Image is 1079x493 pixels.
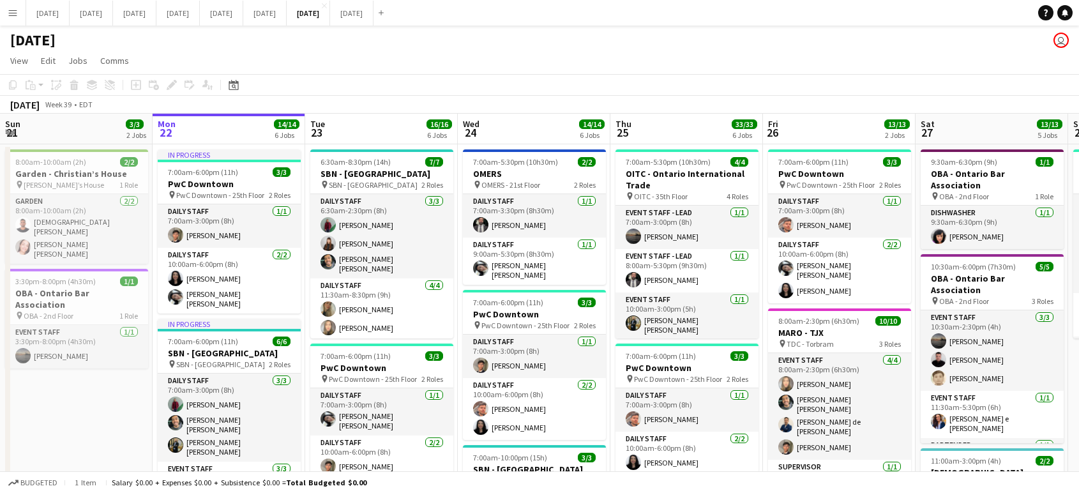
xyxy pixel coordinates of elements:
span: Mon [158,118,176,130]
app-job-card: 3:30pm-8:00pm (4h30m)1/1OBA - Ontario Bar Association OBA - 2nd Floor1 RoleEvent Staff1/13:30pm-8... [5,269,148,368]
span: 6:30am-8:30pm (14h) [321,157,391,167]
span: Sat [921,118,935,130]
span: 1 Role [119,180,138,190]
div: 7:00am-6:00pm (11h)3/3PwC Downtown PwC Downtown - 25th Floor2 RolesDaily Staff1/17:00am-3:00pm (8... [768,149,911,303]
span: 3/3 [578,453,596,462]
app-card-role: Event Staff - Lead1/17:00am-3:00pm (8h)[PERSON_NAME] [615,206,758,249]
span: 3/3 [883,157,901,167]
app-card-role: Daily Staff1/17:00am-3:00pm (8h)[PERSON_NAME] [463,335,606,378]
h3: PwC Downtown [768,168,911,179]
button: [DATE] [287,1,330,26]
h3: OBA - Ontario Bar Association [921,273,1064,296]
app-card-role: Dishwasher1/19:30am-6:30pm (9h)[PERSON_NAME] [921,206,1064,249]
div: 8:00am-10:00am (2h)2/2Garden - Christian’s House [PERSON_NAME]’s House1 RoleGarden2/28:00am-10:00... [5,149,148,264]
h3: SBN - [GEOGRAPHIC_DATA] [310,168,453,179]
span: 3/3 [126,119,144,129]
div: 7:00am-5:30pm (10h30m)2/2OMERS OMERS - 21st Floor2 RolesDaily Staff1/17:00am-3:30pm (8h30m)[PERSO... [463,149,606,285]
h3: SBN - [GEOGRAPHIC_DATA] [463,464,606,475]
span: 4 Roles [727,192,748,201]
span: Sun [5,118,20,130]
span: 14/14 [274,119,299,129]
span: 2 Roles [421,374,443,384]
span: View [10,55,28,66]
span: 1 item [70,478,101,487]
span: 5/5 [1036,262,1053,271]
span: 7:00am-5:30pm (10h30m) [626,157,711,167]
span: 9:30am-6:30pm (9h) [931,157,997,167]
span: 7:00am-6:00pm (11h) [626,351,696,361]
span: 27 [919,125,935,140]
span: Fri [768,118,778,130]
div: EDT [79,100,93,109]
span: 2 Roles [269,360,290,369]
span: 2 Roles [574,321,596,330]
h3: MARO - TJX [768,327,911,338]
span: 25 [614,125,631,140]
div: In progress [158,149,301,160]
app-user-avatar: Jolanta Rokowski [1053,33,1069,48]
span: Wed [463,118,479,130]
div: Salary $0.00 + Expenses $0.00 + Subsistence $0.00 = [112,478,366,487]
app-card-role: Daily Staff1/17:00am-3:00pm (8h)[PERSON_NAME] [PERSON_NAME] [310,388,453,436]
h3: OITC - Ontario International Trade [615,168,758,191]
span: PwC Downtown - 25th Floor [481,321,570,330]
div: 6 Jobs [732,130,757,140]
app-job-card: 6:30am-8:30pm (14h)7/7SBN - [GEOGRAPHIC_DATA] SBN - [GEOGRAPHIC_DATA]2 RolesDaily Staff3/36:30am-... [310,149,453,338]
span: 16/16 [426,119,452,129]
span: 2/2 [578,157,596,167]
div: In progress [158,319,301,329]
button: Budgeted [6,476,59,490]
span: [PERSON_NAME]’s House [24,180,104,190]
button: [DATE] [70,1,113,26]
div: 2 Jobs [885,130,909,140]
span: 8:00am-10:00am (2h) [15,157,86,167]
span: 7:00am-6:00pm (11h) [168,167,238,177]
h3: SBN - [GEOGRAPHIC_DATA] [158,347,301,359]
div: 10:30am-6:00pm (7h30m)5/5OBA - Ontario Bar Association OBA - 2nd Floor3 RolesEvent Staff3/310:30a... [921,254,1064,443]
app-job-card: 9:30am-6:30pm (9h)1/1OBA - Ontario Bar Association OBA - 2nd Floor1 RoleDishwasher1/19:30am-6:30p... [921,149,1064,249]
app-card-role: Daily Staff1/17:00am-3:30pm (8h30m)[PERSON_NAME] [463,194,606,238]
span: 7:00am-6:00pm (11h) [473,298,543,307]
button: [DATE] [156,1,200,26]
span: 10:30am-6:00pm (7h30m) [931,262,1016,271]
span: 1/1 [120,277,138,286]
span: Week 39 [42,100,74,109]
h3: OBA - Ontario Bar Association [5,287,148,310]
app-card-role: Daily Staff3/37:00am-3:00pm (8h)[PERSON_NAME][PERSON_NAME] [PERSON_NAME][PERSON_NAME] [PERSON_NAME] [158,374,301,462]
span: 11:00am-3:00pm (4h) [931,456,1001,466]
span: 3/3 [273,167,290,177]
span: 26 [766,125,778,140]
span: PwC Downtown - 25th Floor [176,190,264,200]
span: 7:00am-6:00pm (11h) [168,337,238,346]
span: 3:30pm-8:00pm (4h30m) [15,277,96,286]
div: 6 Jobs [275,130,299,140]
span: 23 [308,125,325,140]
app-card-role: Event Staff1/111:30am-5:30pm (6h)[PERSON_NAME] e [PERSON_NAME] [921,391,1064,438]
span: OBA - 2nd Floor [939,296,989,306]
div: [DATE] [10,98,40,111]
span: 1/1 [1036,157,1053,167]
div: 6 Jobs [580,130,604,140]
button: [DATE] [243,1,287,26]
span: 7:00am-6:00pm (11h) [778,157,849,167]
span: OITC - 35th Floor [634,192,688,201]
span: PwC Downtown - 25th Floor [787,180,875,190]
span: 2 Roles [269,190,290,200]
app-job-card: In progress7:00am-6:00pm (11h)3/3PwC Downtown PwC Downtown - 25th Floor2 RolesDaily Staff1/17:00a... [158,149,301,314]
div: 7:00am-6:00pm (11h)3/3PwC Downtown PwC Downtown - 25th Floor2 RolesDaily Staff1/17:00am-3:00pm (8... [463,290,606,440]
span: PwC Downtown - 25th Floor [329,374,417,384]
app-card-role: Garden2/28:00am-10:00am (2h)[DEMOGRAPHIC_DATA][PERSON_NAME] [PERSON_NAME][PERSON_NAME] [PERSON_NAME] [5,194,148,264]
span: SBN - [GEOGRAPHIC_DATA] [329,180,418,190]
span: 7/7 [425,157,443,167]
app-card-role: Daily Staff1/17:00am-3:00pm (8h)[PERSON_NAME] [615,388,758,432]
span: Budgeted [20,478,57,487]
span: 33/33 [732,119,757,129]
span: 4/4 [730,157,748,167]
app-card-role: Daily Staff1/17:00am-3:00pm (8h)[PERSON_NAME] [768,194,911,238]
span: 3/3 [578,298,596,307]
app-job-card: 7:00am-5:30pm (10h30m)4/4OITC - Ontario International Trade OITC - 35th Floor4 RolesEvent Staff -... [615,149,758,338]
div: 2 Jobs [126,130,146,140]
